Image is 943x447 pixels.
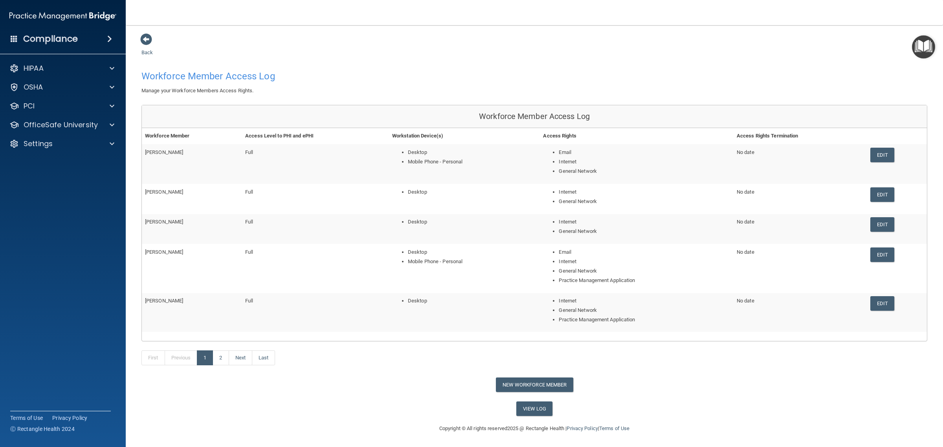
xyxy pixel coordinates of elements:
li: Practice Management Application [559,315,730,324]
th: Access Rights [540,128,733,144]
li: Internet [559,257,730,266]
li: General Network [559,197,730,206]
li: Desktop [408,296,537,306]
a: Next [229,350,252,365]
a: First [141,350,165,365]
li: Email [559,247,730,257]
a: Edit [870,148,894,162]
a: PCI [9,101,114,111]
li: Desktop [408,247,537,257]
span: No date [737,189,754,195]
p: Settings [24,139,53,148]
a: Edit [870,217,894,232]
a: Previous [165,350,198,365]
h4: Compliance [23,33,78,44]
a: 1 [197,350,213,365]
span: Ⓒ Rectangle Health 2024 [10,425,75,433]
li: Mobile Phone - Personal [408,157,537,167]
p: OfficeSafe University [24,120,98,130]
a: Terms of Use [599,425,629,431]
a: Edit [870,187,894,202]
p: PCI [24,101,35,111]
th: Access Level to PHI and ePHI [242,128,389,144]
a: Last [252,350,275,365]
span: [PERSON_NAME] [145,149,183,155]
span: Full [245,219,253,225]
th: Workstation Device(s) [389,128,540,144]
a: Terms of Use [10,414,43,422]
p: OSHA [24,82,43,92]
span: [PERSON_NAME] [145,219,183,225]
span: Manage your Workforce Members Access Rights. [141,88,253,93]
a: Back [141,40,153,55]
li: General Network [559,266,730,276]
a: OfficeSafe University [9,120,114,130]
span: Full [245,298,253,304]
li: Desktop [408,148,537,157]
a: Edit [870,296,894,311]
th: Access Rights Termination [734,128,867,144]
span: Full [245,249,253,255]
h4: Workforce Member Access Log [141,71,528,81]
a: HIPAA [9,64,114,73]
a: Privacy Policy [52,414,88,422]
th: Workforce Member [142,128,242,144]
img: PMB logo [9,8,116,24]
button: New Workforce Member [496,377,573,392]
li: General Network [559,167,730,176]
a: Settings [9,139,114,148]
li: Internet [559,217,730,227]
li: General Network [559,227,730,236]
li: Mobile Phone - Personal [408,257,537,266]
p: HIPAA [24,64,44,73]
span: No date [737,249,754,255]
li: Internet [559,296,730,306]
a: View Log [516,401,553,416]
li: Email [559,148,730,157]
span: [PERSON_NAME] [145,249,183,255]
span: [PERSON_NAME] [145,189,183,195]
li: Desktop [408,217,537,227]
div: Copyright © All rights reserved 2025 @ Rectangle Health | | [391,416,678,441]
a: OSHA [9,82,114,92]
button: Open Resource Center [912,35,935,59]
iframe: Drift Widget Chat Controller [807,392,934,423]
span: No date [737,149,754,155]
a: Edit [870,247,894,262]
div: Workforce Member Access Log [142,105,927,128]
li: Internet [559,187,730,197]
li: Internet [559,157,730,167]
span: [PERSON_NAME] [145,298,183,304]
span: Full [245,149,253,155]
span: Full [245,189,253,195]
li: Desktop [408,187,537,197]
span: No date [737,298,754,304]
li: Practice Management Application [559,276,730,285]
a: Privacy Policy [567,425,598,431]
span: No date [737,219,754,225]
li: General Network [559,306,730,315]
a: 2 [213,350,229,365]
